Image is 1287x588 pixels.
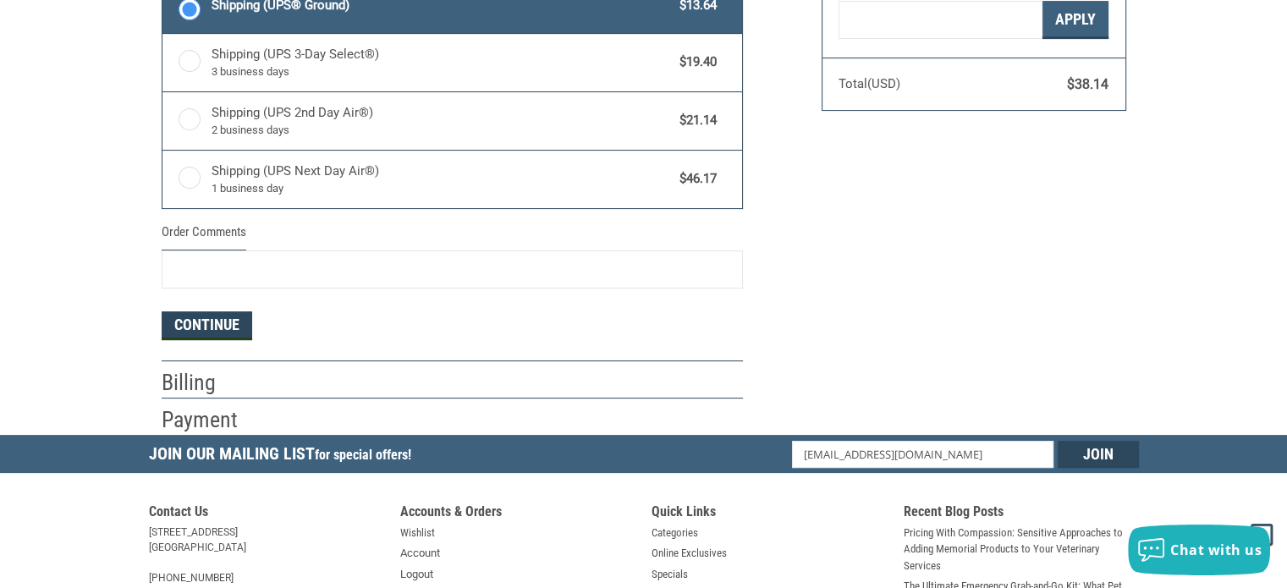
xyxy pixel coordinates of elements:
a: Categories [652,525,698,541]
button: Continue [162,311,252,340]
span: $19.40 [672,52,718,72]
input: Email [792,441,1053,468]
button: Apply [1042,1,1108,39]
span: Shipping (UPS 2nd Day Air®) [212,103,672,139]
h2: Billing [162,369,261,397]
span: 2 business days [212,122,672,139]
a: Logout [400,566,433,583]
a: Online Exclusives [652,545,727,562]
a: Specials [652,566,688,583]
h5: Quick Links [652,503,887,525]
h2: Payment [162,406,261,434]
h5: Join Our Mailing List [149,435,420,478]
a: Pricing With Compassion: Sensitive Approaches to Adding Memorial Products to Your Veterinary Serv... [904,525,1139,574]
input: Gift Certificate or Coupon Code [839,1,1042,39]
span: $46.17 [672,169,718,189]
button: Chat with us [1128,525,1270,575]
span: 3 business days [212,63,672,80]
span: 1 business day [212,180,672,197]
a: Account [400,545,440,562]
span: for special offers! [315,447,411,463]
a: Wishlist [400,525,435,541]
legend: Order Comments [162,223,246,250]
span: Shipping (UPS 3-Day Select®) [212,45,672,80]
h5: Recent Blog Posts [904,503,1139,525]
span: $21.14 [672,111,718,130]
span: Total (USD) [839,76,900,91]
input: Join [1058,441,1139,468]
h5: Accounts & Orders [400,503,635,525]
span: Shipping (UPS Next Day Air®) [212,162,672,197]
address: [STREET_ADDRESS] [GEOGRAPHIC_DATA] [PHONE_NUMBER] [149,525,384,585]
span: $38.14 [1067,76,1108,92]
h5: Contact Us [149,503,384,525]
span: Chat with us [1170,541,1262,559]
